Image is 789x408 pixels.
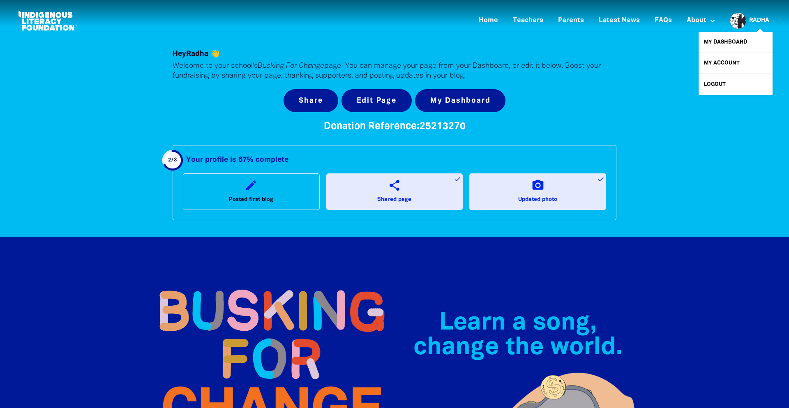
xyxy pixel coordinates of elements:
[531,179,544,192] i: camera_alt
[258,62,324,69] em: Busking For Change
[469,173,606,210] a: camera_altUpdated photodone
[377,195,411,205] span: Shared page
[284,89,338,112] button: Share
[594,14,645,28] a: Latest News
[650,14,677,28] a: FAQs
[186,157,288,163] strong: Your profile is 67% complete
[173,51,219,57] span: Hey Radha 👋
[168,158,171,162] span: 2
[415,89,506,112] a: My Dashboard
[183,173,320,210] a: editPosted first blog
[508,14,548,28] a: Teachers
[749,18,769,23] a: Radha
[341,89,412,112] button: Edit Page
[245,179,258,192] i: edit
[413,312,623,359] span: Learn a song, change the world.
[553,14,589,28] a: Parents
[699,53,773,74] a: My Account
[474,14,503,28] a: Home
[326,173,463,210] a: shareShared pagedone
[454,175,461,183] i: done
[168,155,178,165] div: / 3
[699,32,773,53] a: My Dashboard
[682,14,720,28] a: About
[699,74,773,95] a: Logout
[173,61,616,81] p: Welcome to your school's page! You can manage your page from your Dashboard, or edit it below. Bo...
[388,179,401,192] i: share
[518,195,557,205] span: Updated photo
[597,175,604,183] i: done
[324,122,466,131] span: Donation Reference: 25213270
[229,195,273,205] span: Posted first blog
